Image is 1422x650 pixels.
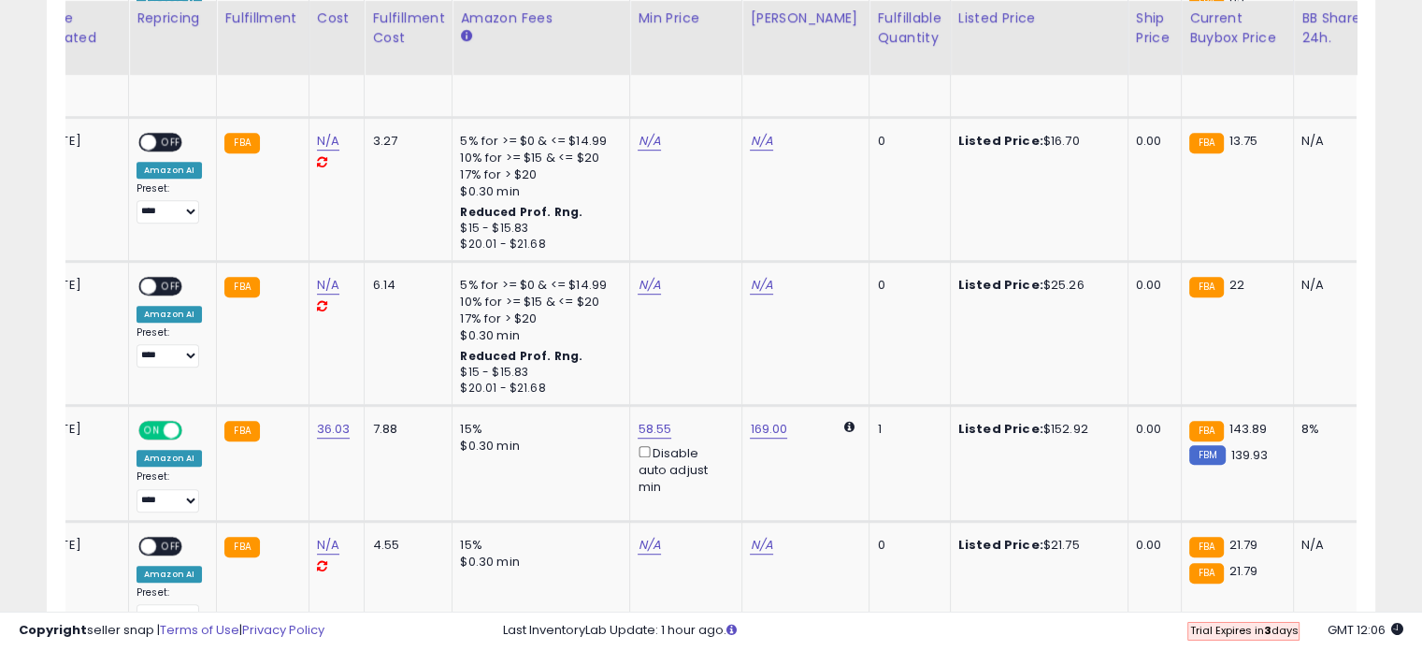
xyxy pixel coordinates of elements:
[460,554,615,571] div: $0.30 min
[39,277,114,294] div: [DATE]
[460,311,615,327] div: 17% for > $20
[1228,536,1257,554] span: 21.79
[460,133,615,150] div: 5% for >= $0 & <= $14.99
[750,276,772,295] a: N/A
[460,221,615,237] div: $15 - $15.83
[1328,621,1403,639] span: 2025-10-7 12:06 GMT
[750,8,861,28] div: [PERSON_NAME]
[39,8,121,48] div: Date Created
[1189,277,1224,297] small: FBA
[958,421,1113,438] div: $152.92
[750,420,787,439] a: 169.00
[224,133,259,153] small: FBA
[140,422,164,438] span: ON
[1230,446,1268,464] span: 139.93
[1301,277,1363,294] div: N/A
[958,276,1043,294] b: Listed Price:
[1263,623,1271,638] b: 3
[460,537,615,554] div: 15%
[224,8,300,28] div: Fulfillment
[958,537,1113,554] div: $21.75
[460,28,471,45] small: Amazon Fees.
[460,204,582,220] b: Reduced Prof. Rng.
[317,536,339,555] a: N/A
[39,421,114,438] div: [DATE]
[317,132,339,151] a: N/A
[1136,133,1167,150] div: 0.00
[372,421,438,438] div: 7.88
[638,536,660,555] a: N/A
[372,537,438,554] div: 4.55
[958,132,1043,150] b: Listed Price:
[136,162,202,179] div: Amazon AI
[180,422,209,438] span: OFF
[460,348,582,364] b: Reduced Prof. Rng.
[460,237,615,253] div: $20.01 - $21.68
[1136,8,1173,48] div: Ship Price
[19,621,87,639] strong: Copyright
[460,365,615,381] div: $15 - $15.83
[136,470,202,513] div: Preset:
[1136,537,1167,554] div: 0.00
[372,8,444,48] div: Fulfillment Cost
[224,537,259,557] small: FBA
[1301,421,1363,438] div: 8%
[958,536,1043,554] b: Listed Price:
[460,183,615,200] div: $0.30 min
[136,182,202,224] div: Preset:
[156,278,186,294] span: OFF
[1228,132,1257,150] span: 13.75
[160,621,239,639] a: Terms of Use
[19,622,324,640] div: seller snap | |
[1189,563,1224,584] small: FBA
[460,8,622,28] div: Amazon Fees
[136,586,202,628] div: Preset:
[1189,445,1226,465] small: FBM
[156,134,186,150] span: OFF
[638,8,734,28] div: Min Price
[460,166,615,183] div: 17% for > $20
[1189,133,1224,153] small: FBA
[39,133,114,150] div: [DATE]
[638,420,671,439] a: 58.55
[224,421,259,441] small: FBA
[1189,623,1298,638] span: Trial Expires in days
[877,133,935,150] div: 0
[136,8,208,28] div: Repricing
[460,294,615,311] div: 10% for >= $15 & <= $20
[136,306,202,323] div: Amazon AI
[503,622,1403,640] div: Last InventoryLab Update: 1 hour ago.
[136,566,202,583] div: Amazon AI
[1136,277,1167,294] div: 0.00
[156,538,186,554] span: OFF
[460,438,615,455] div: $0.30 min
[1301,8,1370,48] div: BB Share 24h.
[877,277,935,294] div: 0
[638,442,727,497] div: Disable auto adjust min
[460,277,615,294] div: 5% for >= $0 & <= $14.99
[136,326,202,368] div: Preset:
[317,420,351,439] a: 36.03
[372,277,438,294] div: 6.14
[1189,537,1224,557] small: FBA
[460,327,615,344] div: $0.30 min
[1228,562,1257,580] span: 21.79
[877,421,935,438] div: 1
[1136,421,1167,438] div: 0.00
[1228,420,1267,438] span: 143.89
[317,276,339,295] a: N/A
[638,132,660,151] a: N/A
[460,381,615,397] div: $20.01 - $21.68
[460,150,615,166] div: 10% for >= $15 & <= $20
[638,276,660,295] a: N/A
[958,420,1043,438] b: Listed Price:
[317,8,357,28] div: Cost
[750,536,772,555] a: N/A
[1301,537,1363,554] div: N/A
[1189,8,1286,48] div: Current Buybox Price
[958,133,1113,150] div: $16.70
[242,621,324,639] a: Privacy Policy
[958,277,1113,294] div: $25.26
[136,450,202,467] div: Amazon AI
[372,133,438,150] div: 3.27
